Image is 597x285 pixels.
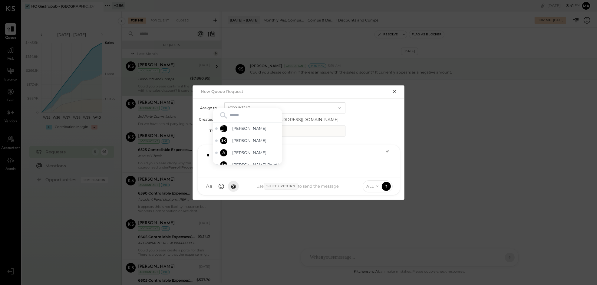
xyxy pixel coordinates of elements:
label: Created by [199,117,219,122]
label: Assign to [199,106,217,110]
span: UM [221,162,227,167]
span: SK [221,138,226,143]
span: a [209,183,213,189]
span: Shift + Return [264,183,298,190]
div: Select Mark Matters - Offline [213,123,282,135]
span: [PERSON_NAME] [232,126,280,131]
div: Select Sarang Khandhar - Offline [213,135,282,147]
span: [PERSON_NAME] [232,138,280,143]
button: @ [228,181,239,192]
div: Select Unnati M. Raloti - Offline [213,159,282,171]
button: Aa [204,181,215,192]
div: Use to send the message [239,183,357,190]
button: Accountant [224,102,345,113]
span: @ [231,183,236,189]
span: ALL [367,184,374,189]
span: [PERSON_NAME] [232,150,280,156]
span: [PERSON_NAME][EMAIL_ADDRESS][DOMAIN_NAME] [226,116,347,123]
span: A [223,150,225,155]
span: MM [220,124,227,133]
span: [PERSON_NAME] Raloti [232,162,280,168]
label: Title [199,129,217,133]
div: Select allan - Offline [213,147,282,159]
h2: New Queue Request [201,89,243,94]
